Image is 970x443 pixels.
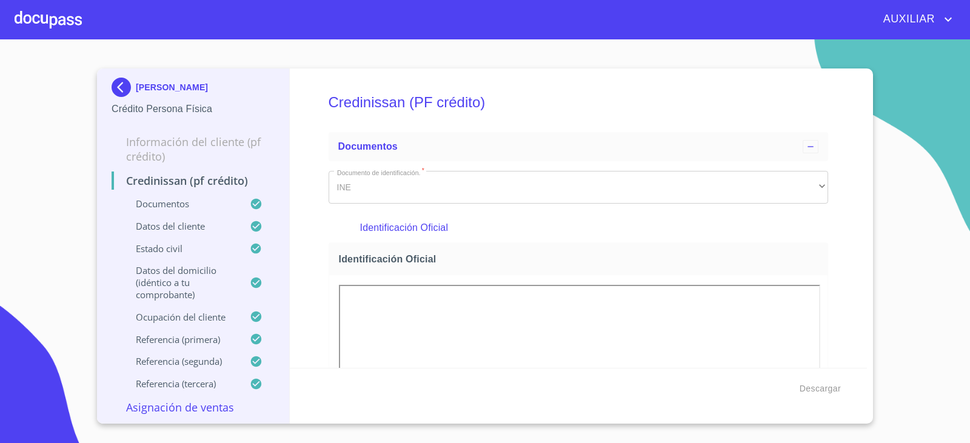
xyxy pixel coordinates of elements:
button: account of current user [874,10,955,29]
span: Descargar [800,381,841,396]
p: Referencia (segunda) [112,355,250,367]
p: Datos del cliente [112,220,250,232]
p: [PERSON_NAME] [136,82,208,92]
span: Identificación Oficial [339,253,823,265]
button: Descargar [795,378,846,400]
p: Identificación Oficial [360,221,797,235]
p: Estado civil [112,242,250,255]
span: AUXILIAR [874,10,941,29]
p: Referencia (tercera) [112,378,250,390]
div: [PERSON_NAME] [112,78,275,102]
p: Ocupación del Cliente [112,311,250,323]
p: Datos del domicilio (idéntico a tu comprobante) [112,264,250,301]
p: Documentos [112,198,250,210]
div: INE [329,171,829,204]
div: Documentos [329,132,829,161]
h5: Credinissan (PF crédito) [329,78,829,127]
img: Docupass spot blue [112,78,136,97]
p: Crédito Persona Física [112,102,275,116]
p: Referencia (primera) [112,333,250,345]
p: Información del cliente (PF crédito) [112,135,275,164]
p: Credinissan (PF crédito) [112,173,275,188]
span: Documentos [338,141,398,152]
p: Asignación de Ventas [112,400,275,415]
